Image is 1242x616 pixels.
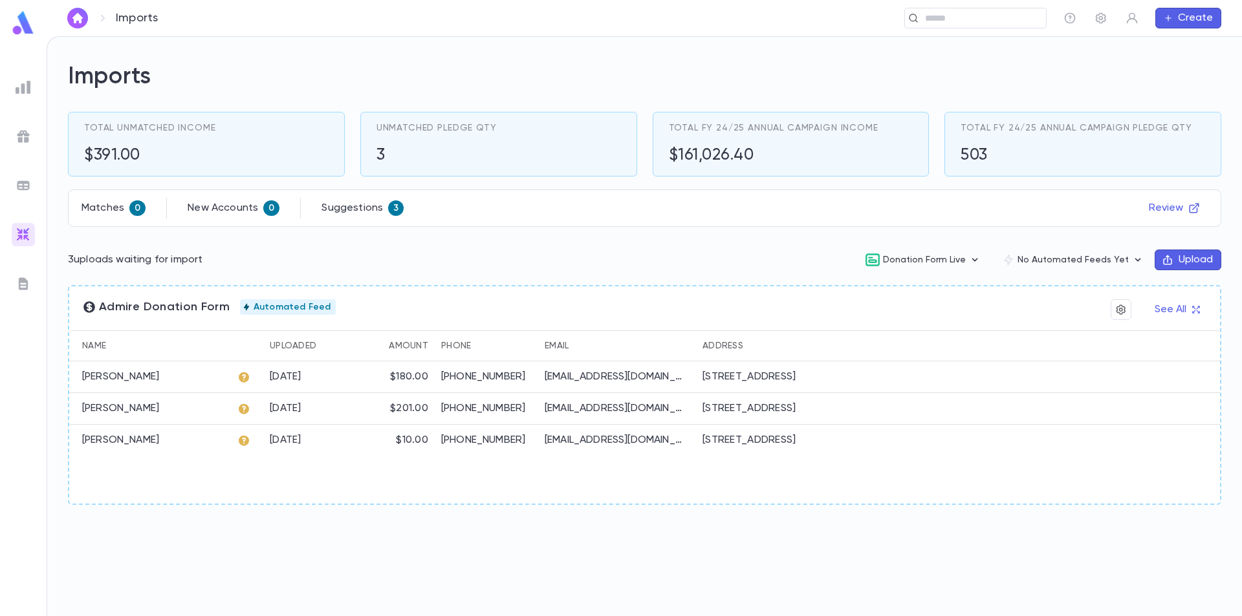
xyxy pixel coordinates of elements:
button: Review [1141,198,1208,218]
button: See All [1147,299,1207,320]
h5: $391.00 [84,146,215,165]
div: Amount [389,330,428,361]
p: Suggestions [321,202,383,215]
h5: $161,026.40 [669,146,878,165]
div: Address [696,330,922,361]
div: 8/16/2025 [270,402,301,415]
div: $10.00 [396,434,428,447]
div: 8/20/2025 [270,370,301,383]
span: 0 [129,203,146,213]
p: [PERSON_NAME] [82,434,159,447]
p: Matches [82,202,124,215]
div: $201.00 [390,402,428,415]
div: Name [69,330,231,361]
p: [EMAIL_ADDRESS][DOMAIN_NAME] [545,434,687,447]
span: Total FY 24/25 Annual Campaign Income [669,123,878,133]
div: Amount [360,330,435,361]
span: Admire Donation Form [82,300,230,314]
div: Phone [441,330,471,361]
img: imports_gradient.a72c8319815fb0872a7f9c3309a0627a.svg [16,227,31,242]
span: Total FY 24/25 Annual Campaign Pledge Qty [961,123,1192,133]
p: [PHONE_NUMBER] [441,402,532,415]
div: $180.00 [390,370,428,383]
p: [PHONE_NUMBER] [441,370,532,383]
div: [STREET_ADDRESS] [703,402,796,415]
img: batches_grey.339ca447c9d9533ef1741baa751efc33.svg [16,178,31,193]
img: reports_grey.c525e4749d1bce6a11f5fe2a8de1b229.svg [16,80,31,95]
button: Upload [1155,250,1221,270]
div: Phone [435,330,538,361]
p: [PERSON_NAME] [82,370,159,383]
span: Unmatched Pledge Qty [376,123,497,133]
div: Email [538,330,696,361]
button: Donation Form Live [855,248,992,272]
p: 3 uploads waiting for import [68,253,202,266]
p: Imports [116,11,158,25]
h5: 3 [376,146,497,165]
div: [STREET_ADDRESS] [703,370,796,383]
h5: 503 [961,146,1192,165]
button: Create [1155,8,1221,28]
p: New Accounts [188,202,258,215]
p: [EMAIL_ADDRESS][DOMAIN_NAME] [545,370,687,383]
p: [PERSON_NAME] [82,402,159,415]
div: Uploaded [263,330,360,361]
h2: Imports [68,63,1221,91]
button: No Automated Feeds Yet [992,248,1155,272]
div: Name [82,330,106,361]
div: Email [545,330,569,361]
p: [PHONE_NUMBER] [441,434,532,447]
div: 8/10/2025 [270,434,301,447]
span: 0 [263,203,279,213]
img: campaigns_grey.99e729a5f7ee94e3726e6486bddda8f1.svg [16,129,31,144]
div: Uploaded [270,330,316,361]
span: Total Unmatched Income [84,123,215,133]
img: home_white.a664292cf8c1dea59945f0da9f25487c.svg [70,13,85,23]
div: [STREET_ADDRESS] [703,434,796,447]
div: Address [703,330,743,361]
p: [EMAIL_ADDRESS][DOMAIN_NAME] [545,402,687,415]
img: logo [10,10,36,36]
span: Automated Feed [248,302,336,312]
img: letters_grey.7941b92b52307dd3b8a917253454ce1c.svg [16,276,31,292]
span: 3 [388,203,404,213]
